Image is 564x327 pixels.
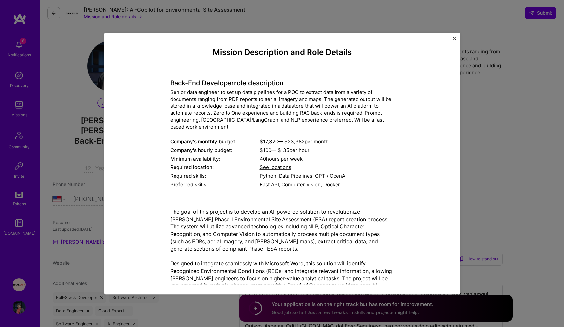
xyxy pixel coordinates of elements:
[170,164,260,171] div: Required location:
[170,173,260,180] div: Required skills:
[170,156,260,163] div: Minimum availability:
[453,37,456,44] button: Close
[260,173,394,180] div: Python, Data Pipelines, GPT / OpenAI
[260,164,291,171] span: See locations
[170,181,260,188] div: Preferred skills:
[170,48,394,57] h4: Mission Description and Role Details
[260,138,394,145] div: $ 17,320 — $ 23,382 per month
[170,79,394,87] h4: Back-End Developer role description
[170,89,394,131] div: Senior data engineer to set up data pipelines for a POC to extract data from a variety of documen...
[170,138,260,145] div: Company's monthly budget:
[260,181,394,188] div: Fast API, Computer Vision, Docker
[260,156,394,163] div: 40 hours per week
[260,147,394,154] div: $ 100 — $ 135 per hour
[170,147,260,154] div: Company's hourly budget:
